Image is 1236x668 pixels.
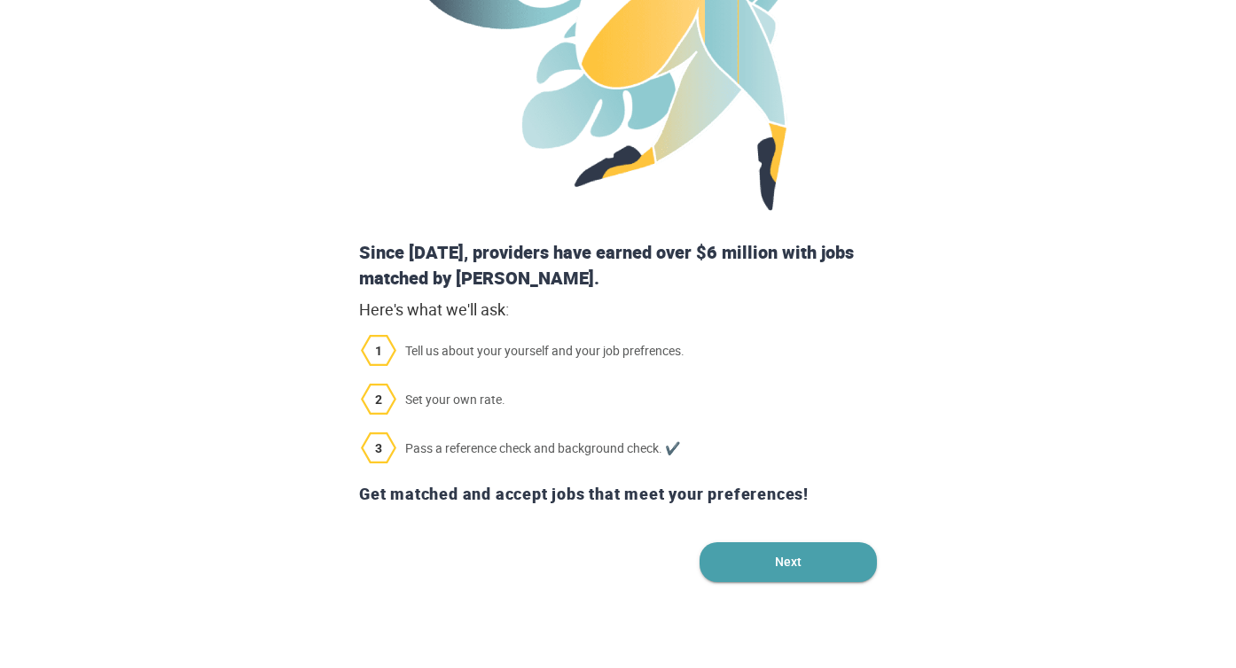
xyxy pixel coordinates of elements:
[700,542,877,582] button: Next
[352,299,884,322] div: Here's what we'll ask:
[352,432,884,463] span: Pass a reference check and background check. ✔️
[361,335,396,366] img: 1
[352,335,884,366] span: Tell us about your yourself and your job prefrences.
[352,474,884,514] div: Get matched and accept jobs that meet your preferences!
[352,240,884,291] div: Since [DATE], providers have earned over $6 million with jobs matched by [PERSON_NAME].
[361,384,396,415] img: 2
[361,432,396,463] img: 3
[352,384,884,415] span: Set your own rate.
[361,391,396,408] span: 2
[361,439,396,457] span: 3
[361,342,396,360] span: 1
